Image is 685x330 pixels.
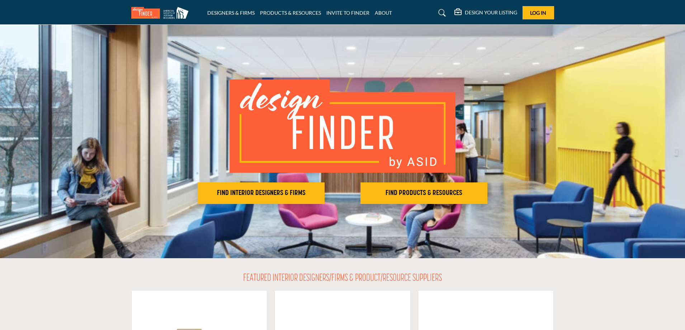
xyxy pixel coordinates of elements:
[530,10,546,16] span: Log In
[198,182,325,204] button: FIND INTERIOR DESIGNERS & FIRMS
[375,10,392,16] a: ABOUT
[131,7,192,19] img: Site Logo
[243,273,442,285] h2: FEATURED INTERIOR DESIGNERS/FIRMS & PRODUCT/RESOURCE SUPPLIERS
[523,6,554,19] button: Log In
[200,189,322,197] h2: FIND INTERIOR DESIGNERS & FIRMS
[230,79,455,173] img: image
[454,9,517,17] div: DESIGN YOUR LISTING
[207,10,255,16] a: DESIGNERS & FIRMS
[465,9,517,16] h5: DESIGN YOUR LISTING
[326,10,369,16] a: INVITE TO FINDER
[363,189,485,197] h2: FIND PRODUCTS & RESOURCES
[360,182,487,204] button: FIND PRODUCTS & RESOURCES
[260,10,321,16] a: PRODUCTS & RESOURCES
[431,7,450,19] a: Search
